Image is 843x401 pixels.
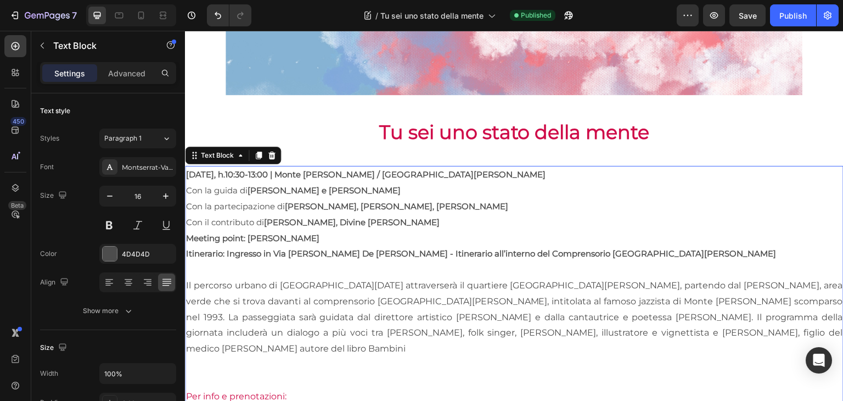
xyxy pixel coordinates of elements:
[72,9,77,22] p: 7
[1,360,102,371] span: Per info e prenotazioni:
[8,201,26,210] div: Beta
[770,4,816,26] button: Publish
[1,202,134,213] strong: Meeting point: [PERSON_NAME]
[40,275,71,290] div: Align
[4,4,82,26] button: 7
[521,10,551,20] span: Published
[207,4,251,26] div: Undo/Redo
[40,162,54,172] div: Font
[1,247,657,326] p: Il percorso urbano di [GEOGRAPHIC_DATA][DATE] attraverserà il quartiere [GEOGRAPHIC_DATA][PERSON_...
[1,170,323,181] span: Con la partecipazione di
[40,133,59,143] div: Styles
[739,11,757,20] span: Save
[122,163,173,172] div: Montserrat-VariableFont_wght
[1,186,255,197] span: Con il contributo di
[100,170,323,181] strong: [PERSON_NAME], [PERSON_NAME], [PERSON_NAME]
[40,341,69,355] div: Size
[375,10,378,21] span: /
[1,138,361,149] strong: [DATE], h.10:30-13:00 | Monte [PERSON_NAME] / [GEOGRAPHIC_DATA][PERSON_NAME]
[10,117,26,126] div: 450
[40,249,57,259] div: Color
[122,249,173,259] div: 4D4D4D
[779,10,807,21] div: Publish
[53,39,147,52] p: Text Block
[806,347,832,374] div: Open Intercom Messenger
[63,154,216,165] strong: [PERSON_NAME] e [PERSON_NAME]
[1,154,216,165] span: Con la guida di
[40,369,58,378] div: Width
[194,90,465,113] strong: Tu sei uno stato della mente
[40,188,69,203] div: Size
[729,4,766,26] button: Save
[100,364,176,383] input: Auto
[40,106,70,116] div: Text style
[14,120,51,130] div: Text Block
[1,218,591,228] strong: Itinerario: Ingresso in Via [PERSON_NAME] De [PERSON_NAME] - Itinerario all’interno del Comprenso...
[40,301,176,321] button: Show more
[54,68,85,79] p: Settings
[185,31,843,401] iframe: Design area
[108,68,145,79] p: Advanced
[380,10,484,21] span: Tu sei uno stato della mente
[104,133,142,143] span: Paragraph 1
[99,129,176,148] button: Paragraph 1
[83,305,134,316] div: Show more
[79,186,255,197] strong: [PERSON_NAME], Divine [PERSON_NAME]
